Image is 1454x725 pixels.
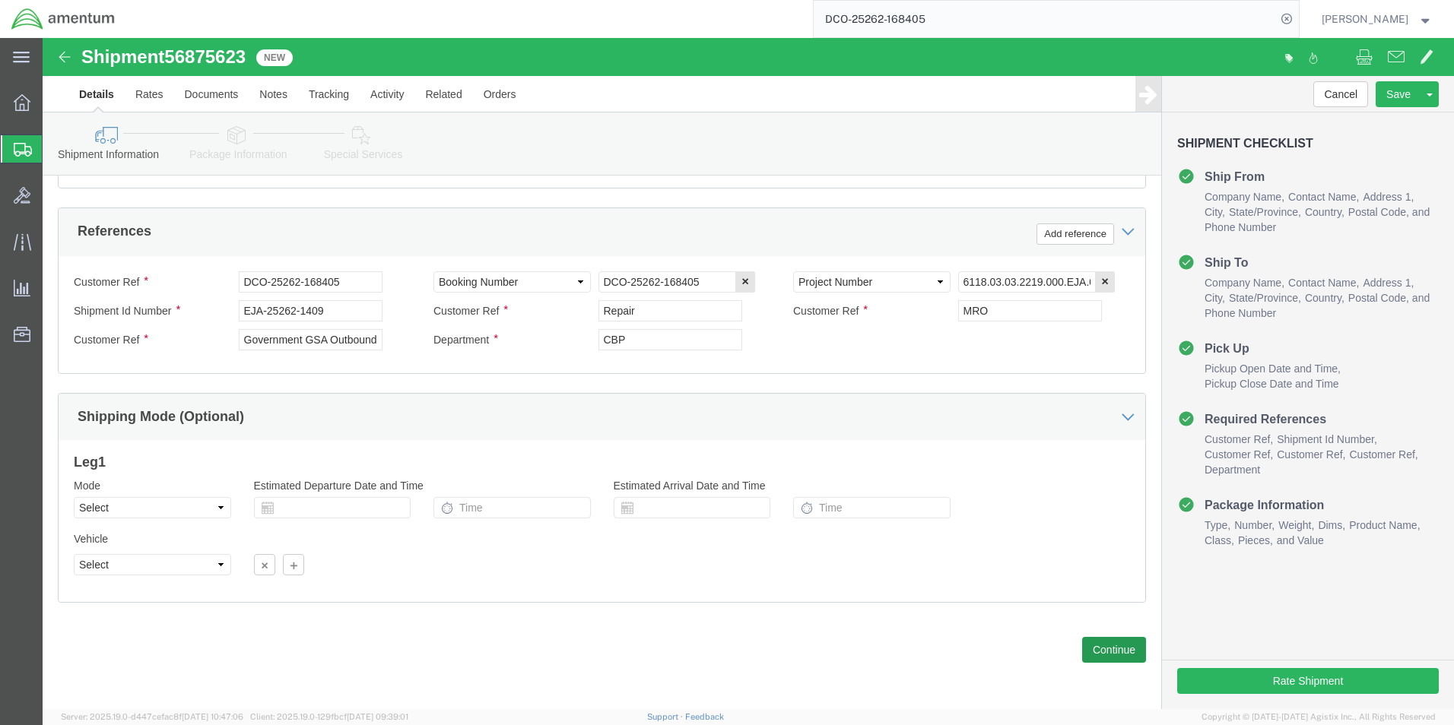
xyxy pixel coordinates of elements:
[250,712,408,721] span: Client: 2025.19.0-129fbcf
[43,38,1454,709] iframe: FS Legacy Container
[11,8,116,30] img: logo
[685,712,724,721] a: Feedback
[814,1,1276,37] input: Search for shipment number, reference number
[647,712,685,721] a: Support
[1321,10,1433,28] button: [PERSON_NAME]
[347,712,408,721] span: [DATE] 09:39:01
[182,712,243,721] span: [DATE] 10:47:06
[1322,11,1408,27] span: Cienna Green
[1202,711,1436,723] span: Copyright © [DATE]-[DATE] Agistix Inc., All Rights Reserved
[61,712,243,721] span: Server: 2025.19.0-d447cefac8f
